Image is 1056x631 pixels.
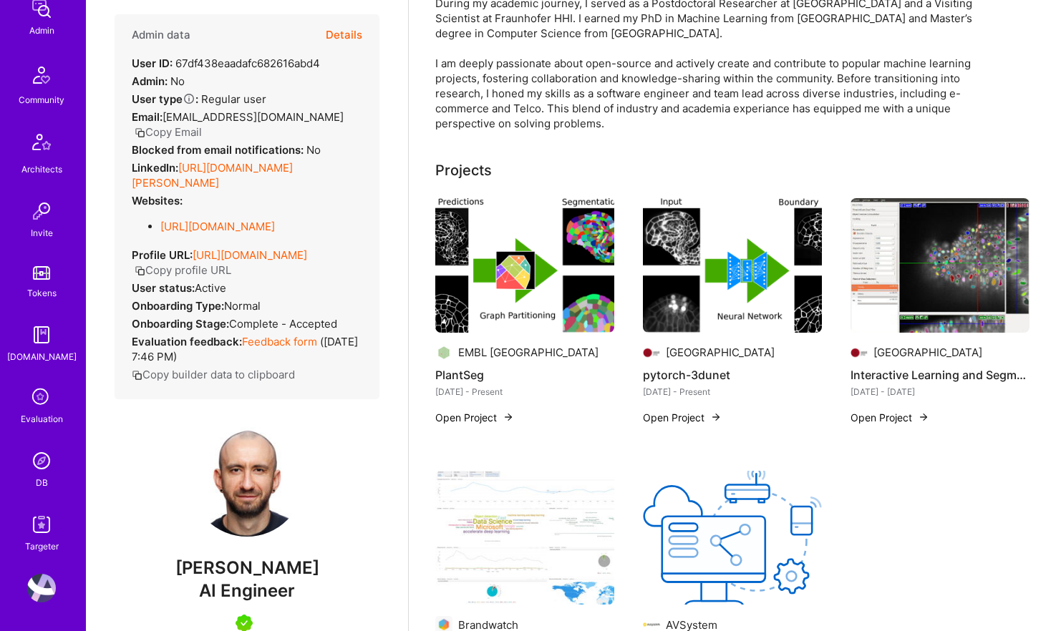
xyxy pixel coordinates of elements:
strong: User status: [132,281,195,295]
img: arrow-right [503,411,514,423]
div: [DATE] - [DATE] [851,384,1030,399]
h4: pytorch-3dunet [643,366,822,384]
img: Invite [27,197,56,225]
strong: Blocked from email notifications: [132,143,306,157]
img: Community [24,58,59,92]
a: User Avatar [24,574,59,602]
span: normal [224,299,261,313]
div: Evaluation [21,411,63,426]
img: Company logo [643,344,660,361]
img: User Avatar [27,574,56,602]
img: Query Wizard [435,471,614,605]
button: Copy profile URL [135,263,231,278]
img: Company logo [435,344,452,361]
button: Open Project [643,410,722,425]
div: Architects [21,162,62,177]
strong: User type : [132,92,198,106]
strong: Websites: [132,194,183,207]
img: pytorch-3dunet [643,198,822,333]
span: [PERSON_NAME] [115,557,379,579]
i: icon Copy [135,265,145,276]
strong: Evaluation feedback: [132,335,242,348]
button: Details [326,14,362,56]
span: Active [195,281,226,295]
img: Company logo [851,344,868,361]
i: icon Copy [135,127,145,138]
img: Interactive Learning and Segmentation Toolkit [851,198,1030,333]
img: tokens [33,266,50,280]
strong: Email: [132,110,163,124]
div: Projects [435,160,492,181]
div: Community [19,92,64,107]
div: [DATE] - Present [643,384,822,399]
div: DB [36,475,48,490]
a: [URL][DOMAIN_NAME][PERSON_NAME] [132,161,293,190]
button: Open Project [851,410,929,425]
div: [GEOGRAPHIC_DATA] [873,345,982,360]
i: icon Copy [132,370,142,381]
i: Help [183,92,195,105]
h4: Admin data [132,29,190,41]
button: Open Project [435,410,514,425]
div: No [132,74,185,89]
div: Admin [29,23,54,38]
div: Invite [31,225,53,240]
a: Feedback form [242,335,317,348]
span: [EMAIL_ADDRESS][DOMAIN_NAME] [163,110,344,124]
img: arrow-right [710,411,722,423]
span: AI Engineer [199,580,295,601]
strong: Profile URL: [132,248,193,262]
i: icon SelectionTeam [28,384,55,411]
strong: User ID: [132,57,173,70]
a: [URL][DOMAIN_NAME] [160,220,275,233]
img: User Avatar [190,422,304,537]
div: Targeter [25,539,59,554]
strong: LinkedIn: [132,161,178,175]
h4: PlantSeg [435,366,614,384]
button: Copy builder data to clipboard [132,367,295,382]
strong: Onboarding Type: [132,299,224,313]
div: EMBL [GEOGRAPHIC_DATA] [458,345,599,360]
div: [DOMAIN_NAME] [7,349,77,364]
div: No [132,142,321,157]
strong: Admin: [132,74,168,88]
button: Copy Email [135,124,202,140]
h4: Interactive Learning and Segmentation Toolkit [851,366,1030,384]
strong: Onboarding Stage: [132,317,229,331]
div: 67df438eaadafc682616abd4 [132,56,320,71]
img: arrow-right [918,411,929,423]
img: Distributed Management Platform for CPE [643,471,822,605]
div: Regular user [132,92,266,107]
img: Admin Search [27,446,56,475]
img: Architects [24,127,59,162]
div: [GEOGRAPHIC_DATA] [666,345,775,360]
a: [URL][DOMAIN_NAME] [193,248,307,262]
img: Skill Targeter [27,510,56,539]
span: Complete - Accepted [229,317,337,331]
img: PlantSeg [435,198,614,333]
div: Tokens [27,285,57,300]
img: guide book [27,321,56,349]
div: ( [DATE] 7:46 PM ) [132,334,362,364]
div: [DATE] - Present [435,384,614,399]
